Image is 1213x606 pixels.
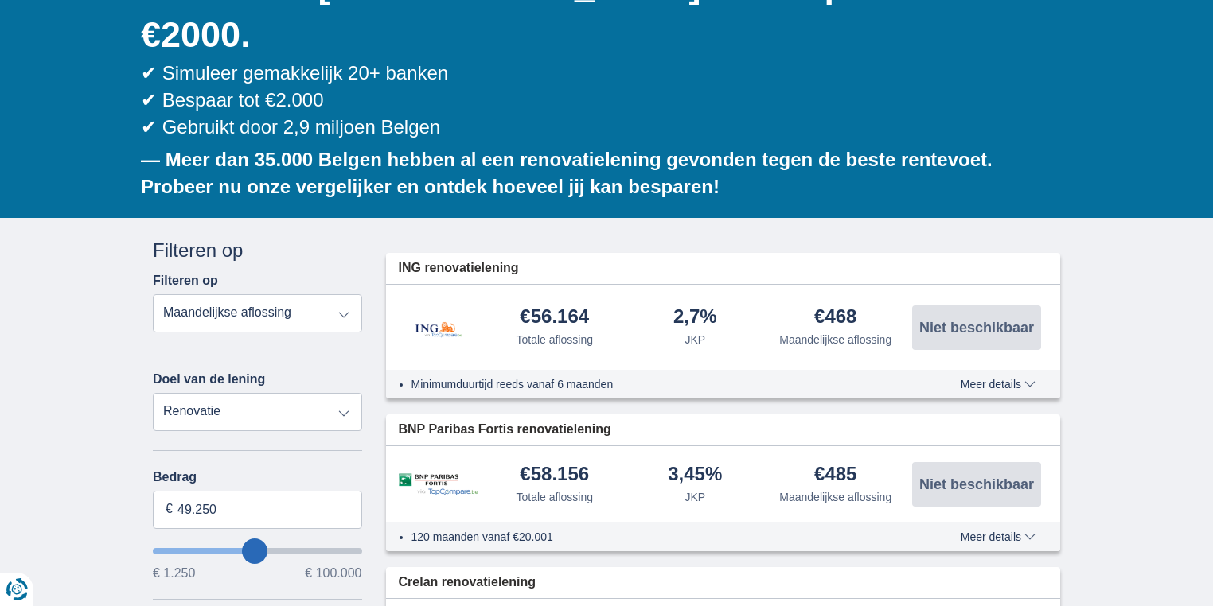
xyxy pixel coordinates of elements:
button: Niet beschikbaar [912,305,1041,350]
div: €468 [814,307,856,328]
div: Maandelijkse aflossing [779,489,891,505]
span: € [166,500,173,519]
div: €485 [814,464,856,486]
div: Totale aflossing [516,332,593,348]
img: product.pl.alt BNP Paribas Fortis [399,473,478,496]
img: product.pl.alt ING [399,301,478,354]
span: BNP Paribas Fortis renovatielening [399,421,611,439]
input: wantToBorrow [153,548,362,554]
b: — Meer dan 35.000 Belgen hebben al een renovatielening gevonden tegen de beste rentevoet. Probeer... [141,149,993,197]
div: JKP [685,332,705,348]
button: Meer details [949,530,1047,543]
span: € 100.000 [305,567,361,580]
span: € 1.250 [153,567,195,580]
div: €58.156 [520,464,589,486]
label: Bedrag [153,470,362,484]
button: Niet beschikbaar [912,462,1041,507]
div: JKP [685,489,705,505]
div: 2,7% [673,307,717,328]
li: Minimumduurtijd reeds vanaf 6 maanden [411,376,903,392]
span: Crelan renovatielening [399,573,536,592]
span: Meer details [961,379,1036,390]
div: €56.164 [520,307,589,328]
span: Meer details [961,531,1036,542]
div: ✔ Simuleer gemakkelijk 20+ banken ✔ Bespaar tot €2.000 ✔ Gebruikt door 2,9 miljoen Belgen [141,60,1060,142]
span: Niet beschikbaar [919,477,1034,491]
span: Niet beschikbaar [919,320,1034,335]
label: Filteren op [153,274,218,288]
div: 3,45% [668,464,722,486]
button: Meer details [949,378,1047,390]
span: ING renovatielening [399,259,519,278]
li: 120 maanden vanaf €20.001 [411,529,903,545]
div: Filteren op [153,237,362,264]
label: Doel van de lening [153,372,265,387]
div: Maandelijkse aflossing [779,332,891,348]
div: Totale aflossing [516,489,593,505]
